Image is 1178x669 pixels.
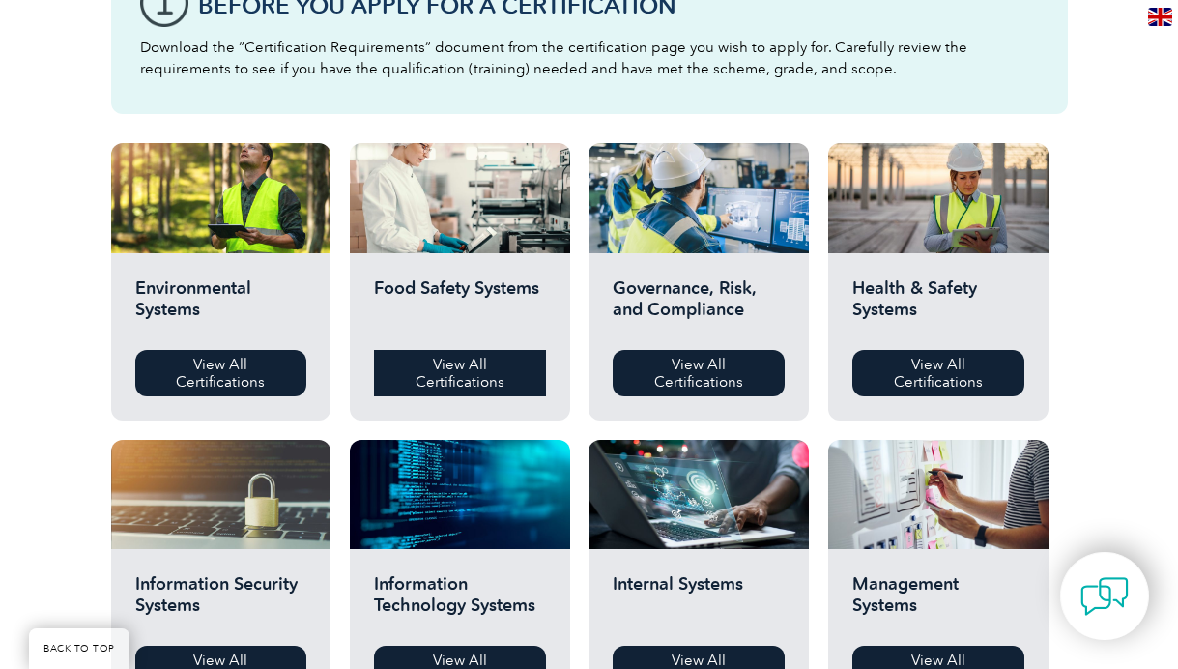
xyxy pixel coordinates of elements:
a: BACK TO TOP [29,628,129,669]
h2: Management Systems [852,573,1024,631]
h2: Food Safety Systems [374,277,546,335]
h2: Governance, Risk, and Compliance [613,277,785,335]
h2: Internal Systems [613,573,785,631]
h2: Information Technology Systems [374,573,546,631]
img: contact-chat.png [1080,572,1129,621]
img: en [1148,8,1172,26]
h2: Environmental Systems [135,277,307,335]
a: View All Certifications [135,350,307,396]
a: View All Certifications [374,350,546,396]
h2: Information Security Systems [135,573,307,631]
a: View All Certifications [613,350,785,396]
a: View All Certifications [852,350,1024,396]
p: Download the “Certification Requirements” document from the certification page you wish to apply ... [140,37,1039,79]
h2: Health & Safety Systems [852,277,1024,335]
